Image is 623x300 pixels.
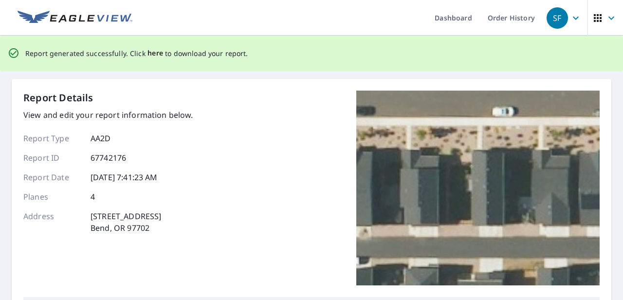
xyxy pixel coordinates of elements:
[356,91,600,285] img: Top image
[547,7,568,29] div: SF
[147,47,164,59] button: here
[91,132,111,144] p: AA2D
[25,47,248,59] p: Report generated successfully. Click to download your report.
[23,109,193,121] p: View and edit your report information below.
[23,191,82,203] p: Planes
[91,152,126,164] p: 67742176
[23,132,82,144] p: Report Type
[23,152,82,164] p: Report ID
[91,191,95,203] p: 4
[91,171,158,183] p: [DATE] 7:41:23 AM
[91,210,161,234] p: [STREET_ADDRESS] Bend, OR 97702
[23,171,82,183] p: Report Date
[23,210,82,234] p: Address
[23,91,93,105] p: Report Details
[18,11,132,25] img: EV Logo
